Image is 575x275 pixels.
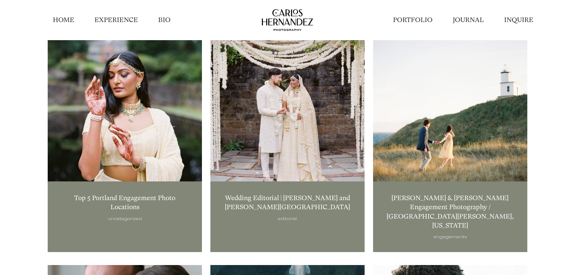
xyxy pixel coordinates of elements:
[385,234,515,240] span: Engagements
[385,193,515,230] h2: [PERSON_NAME] & [PERSON_NAME] Engagement Photography / [GEOGRAPHIC_DATA][PERSON_NAME], [US_STATE]
[504,15,533,24] a: INQUIRE
[43,40,206,252] a: Top 5 Portland Engagement Photo Locations Uncategorized
[453,15,484,24] a: JOURNAL
[206,40,369,252] a: Wedding Editorial | [PERSON_NAME] and [PERSON_NAME][GEOGRAPHIC_DATA] Editorial
[223,216,352,222] span: Editorial
[158,15,171,24] a: BIO
[60,193,190,212] h2: Top 5 Portland Engagement Photo Locations
[369,40,532,252] a: [PERSON_NAME] & [PERSON_NAME] Engagement Photography / [GEOGRAPHIC_DATA][PERSON_NAME], [US_STATE]...
[94,15,138,24] a: EXPERIENCE
[53,15,74,24] a: HOME
[223,193,352,212] h2: Wedding Editorial | [PERSON_NAME] and [PERSON_NAME][GEOGRAPHIC_DATA]
[393,15,433,24] a: PORTFOLIO
[60,216,190,222] span: Uncategorized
